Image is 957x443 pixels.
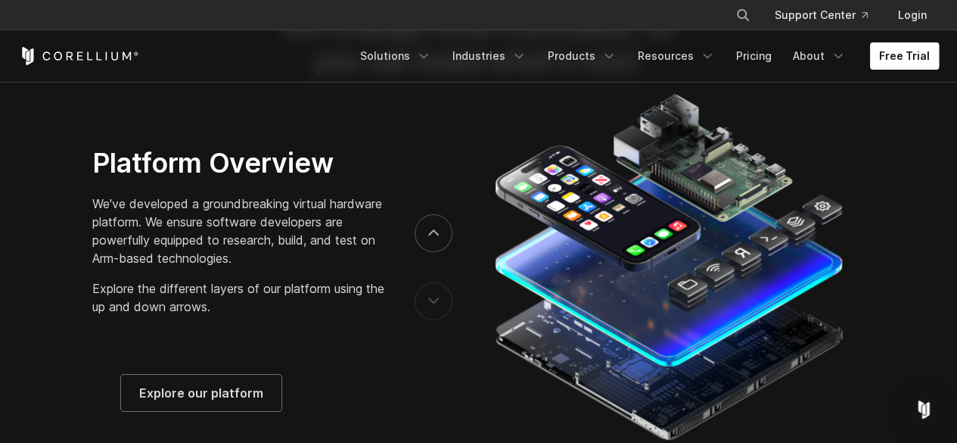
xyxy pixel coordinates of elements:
[729,2,757,29] button: Search
[784,42,855,70] a: About
[351,42,440,70] a: Solutions
[92,146,384,179] h3: Platform Overview
[139,384,263,402] span: Explore our platform
[886,2,939,29] a: Login
[717,2,939,29] div: Navigation Menu
[443,42,536,70] a: Industries
[539,42,626,70] a: Products
[629,42,724,70] a: Resources
[415,282,452,320] button: previous
[92,279,384,316] p: Explore the different layers of our platform using the up and down arrows.
[121,375,281,411] a: Explore our platform
[906,392,942,428] div: Open Intercom Messenger
[727,42,781,70] a: Pricing
[763,2,880,29] a: Support Center
[92,195,384,267] p: We've developed a groundbreaking virtual hardware platform. We ensure software developers are pow...
[351,42,939,70] div: Navigation Menu
[19,47,139,65] a: Corellium Home
[415,214,452,252] button: next
[870,42,939,70] a: Free Trial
